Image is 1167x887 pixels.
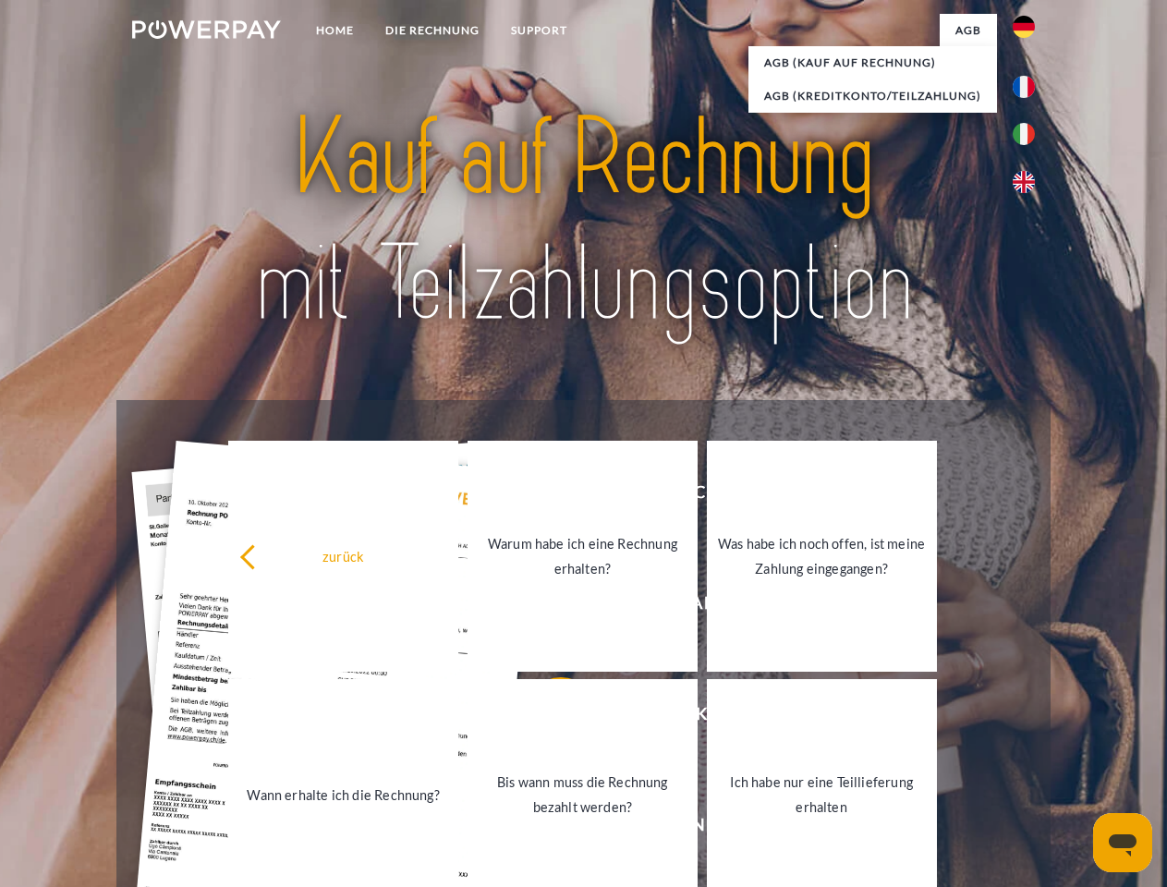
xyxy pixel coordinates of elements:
div: Ich habe nur eine Teillieferung erhalten [718,770,926,820]
div: zurück [239,543,447,568]
a: SUPPORT [495,14,583,47]
img: title-powerpay_de.svg [176,89,991,354]
iframe: Schaltfläche zum Öffnen des Messaging-Fensters [1093,813,1152,872]
img: fr [1013,76,1035,98]
div: Was habe ich noch offen, ist meine Zahlung eingegangen? [718,531,926,581]
img: it [1013,123,1035,145]
a: Home [300,14,370,47]
a: AGB (Kreditkonto/Teilzahlung) [748,79,997,113]
a: agb [940,14,997,47]
a: DIE RECHNUNG [370,14,495,47]
img: en [1013,171,1035,193]
img: logo-powerpay-white.svg [132,20,281,39]
img: de [1013,16,1035,38]
a: AGB (Kauf auf Rechnung) [748,46,997,79]
div: Warum habe ich eine Rechnung erhalten? [479,531,687,581]
a: Was habe ich noch offen, ist meine Zahlung eingegangen? [707,441,937,672]
div: Bis wann muss die Rechnung bezahlt werden? [479,770,687,820]
div: Wann erhalte ich die Rechnung? [239,782,447,807]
